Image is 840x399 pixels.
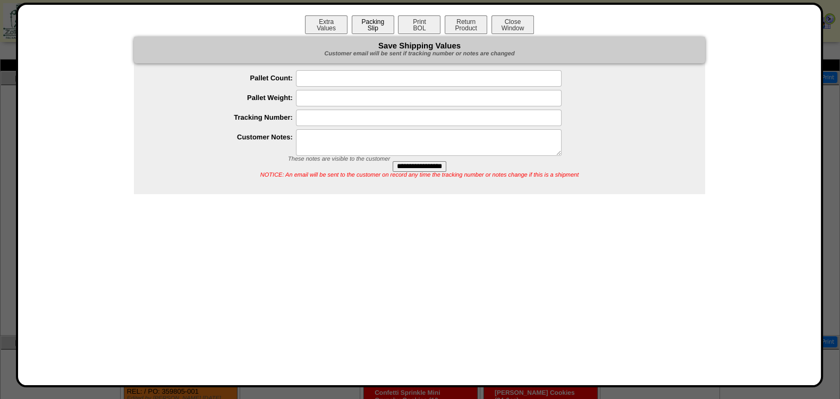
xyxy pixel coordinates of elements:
[397,24,444,32] a: PrintBOL
[155,133,296,141] label: Customer Notes:
[155,94,296,102] label: Pallet Weight:
[491,15,534,34] button: CloseWindow
[155,113,296,121] label: Tracking Number:
[155,74,296,82] label: Pallet Count:
[134,50,705,58] div: Customer email will be sent if tracking number or notes are changed
[351,24,397,32] a: PackingSlip
[260,172,579,178] span: NOTICE: An email will be sent to the customer on record any time the tracking number or notes cha...
[352,15,394,34] button: PackingSlip
[445,15,487,34] button: ReturnProduct
[398,15,440,34] button: PrintBOL
[134,37,705,63] div: Save Shipping Values
[305,15,347,34] button: ExtraValues
[288,156,390,162] span: These notes are visible to the customer
[490,24,535,32] a: CloseWindow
